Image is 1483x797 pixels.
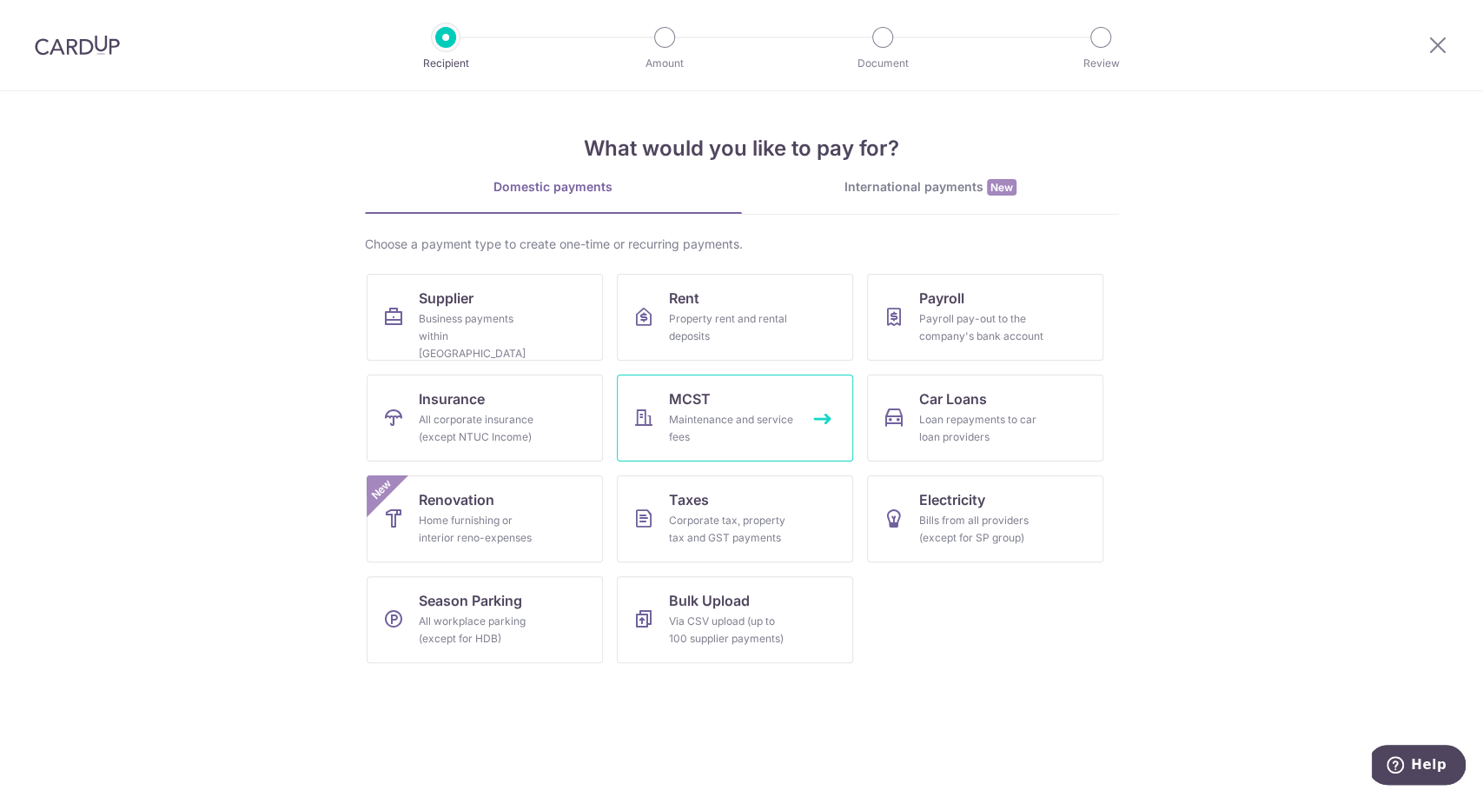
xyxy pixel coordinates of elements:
[669,310,794,345] div: Property rent and rental deposits
[669,389,711,409] span: MCST
[919,411,1044,446] div: Loan repayments to car loan providers
[365,178,742,196] div: Domestic payments
[367,576,603,663] a: Season ParkingAll workplace parking (except for HDB)
[419,489,494,510] span: Renovation
[919,310,1044,345] div: Payroll pay-out to the company's bank account
[39,12,75,28] span: Help
[617,475,853,562] a: TaxesCorporate tax, property tax and GST payments
[365,236,1119,253] div: Choose a payment type to create one-time or recurring payments.
[987,179,1016,196] span: New
[367,475,603,562] a: RenovationHome furnishing or interior reno-expensesNew
[617,274,853,361] a: RentProperty rent and rental deposits
[367,375,603,462] a: InsuranceAll corporate insurance (except NTUC Income)
[669,288,699,309] span: Rent
[419,411,544,446] div: All corporate insurance (except NTUC Income)
[419,389,485,409] span: Insurance
[419,310,544,362] div: Business payments within [GEOGRAPHIC_DATA]
[367,274,603,361] a: SupplierBusiness payments within [GEOGRAPHIC_DATA]
[35,35,120,56] img: CardUp
[419,512,544,547] div: Home furnishing or interior reno-expenses
[919,389,987,409] span: Car Loans
[919,512,1044,547] div: Bills from all providers (except for SP group)
[419,288,473,309] span: Supplier
[367,475,395,504] span: New
[617,375,853,462] a: MCSTMaintenance and service fees
[617,576,853,663] a: Bulk UploadVia CSV upload (up to 100 supplier payments)
[867,375,1103,462] a: Car LoansLoan repayments to car loan providers
[669,489,709,510] span: Taxes
[867,274,1103,361] a: PayrollPayroll pay-out to the company's bank account
[669,613,794,648] div: Via CSV upload (up to 100 supplier payments)
[1372,745,1466,788] iframe: Opens a widget where you can find more information
[818,55,947,72] p: Document
[742,178,1119,196] div: International payments
[919,288,964,309] span: Payroll
[365,133,1119,164] h4: What would you like to pay for?
[919,489,985,510] span: Electricity
[600,55,729,72] p: Amount
[669,512,794,547] div: Corporate tax, property tax and GST payments
[419,613,544,648] div: All workplace parking (except for HDB)
[669,590,750,611] span: Bulk Upload
[419,590,522,611] span: Season Parking
[1036,55,1165,72] p: Review
[669,411,794,446] div: Maintenance and service fees
[867,475,1103,562] a: ElectricityBills from all providers (except for SP group)
[381,55,510,72] p: Recipient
